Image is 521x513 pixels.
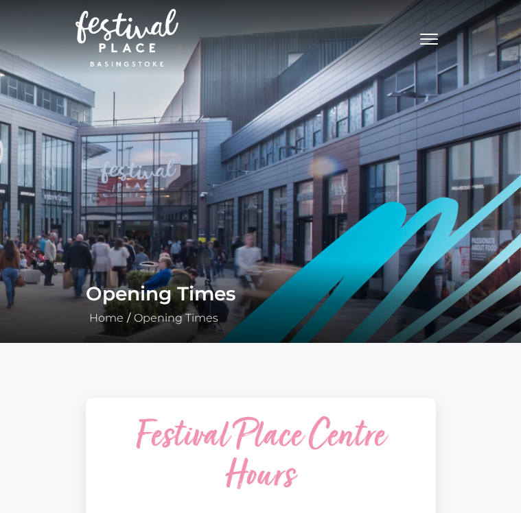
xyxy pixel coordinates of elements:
[86,311,127,324] a: Home
[86,277,436,310] h1: Opening Times
[76,277,446,326] div: /
[130,311,222,324] a: Opening Times
[76,9,178,67] img: Festival Place Logo
[412,27,446,47] button: Toggle navigation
